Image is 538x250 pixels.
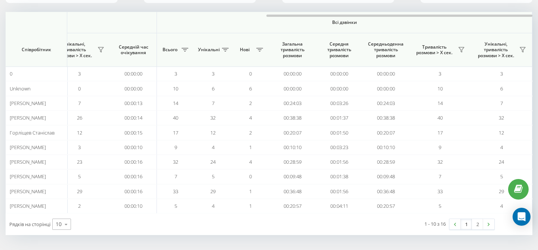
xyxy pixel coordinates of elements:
[249,70,252,77] span: 0
[212,70,214,77] span: 3
[78,85,81,92] span: 0
[362,140,409,155] td: 00:10:10
[316,140,362,155] td: 00:03:23
[316,125,362,140] td: 00:01:50
[110,155,157,169] td: 00:00:16
[499,188,504,195] span: 29
[174,144,177,151] span: 9
[437,188,443,195] span: 33
[78,70,81,77] span: 3
[10,129,55,136] span: Горліщев Станіслав
[77,129,82,136] span: 12
[437,85,443,92] span: 10
[461,219,472,229] a: 1
[173,114,178,121] span: 40
[500,85,503,92] span: 6
[173,188,178,195] span: 33
[500,203,503,209] span: 4
[499,114,504,121] span: 32
[110,199,157,213] td: 00:00:10
[362,81,409,96] td: 00:00:00
[316,155,362,169] td: 00:01:56
[12,47,61,53] span: Співробітник
[269,155,316,169] td: 00:28:59
[212,100,214,107] span: 7
[362,155,409,169] td: 00:28:59
[513,208,531,226] div: Open Intercom Messenger
[249,114,252,121] span: 4
[500,100,503,107] span: 7
[269,111,316,125] td: 00:38:38
[110,125,157,140] td: 00:00:15
[212,144,214,151] span: 4
[52,41,95,59] span: Унікальні, тривалість розмови > Х сек.
[173,85,178,92] span: 10
[362,184,409,199] td: 00:36:48
[439,144,441,151] span: 9
[210,114,216,121] span: 32
[437,100,443,107] span: 14
[249,188,252,195] span: 1
[437,158,443,165] span: 32
[249,203,252,209] span: 1
[269,140,316,155] td: 00:10:10
[275,41,310,59] span: Загальна тривалість розмови
[437,114,443,121] span: 40
[10,158,46,165] span: [PERSON_NAME]
[316,169,362,184] td: 00:01:38
[174,203,177,209] span: 5
[424,220,446,228] div: 1 - 10 з 16
[235,47,254,53] span: Нові
[316,111,362,125] td: 00:01:37
[77,158,82,165] span: 23
[212,203,214,209] span: 4
[249,158,252,165] span: 4
[500,173,503,180] span: 5
[269,67,316,81] td: 00:00:00
[500,144,503,151] span: 4
[316,67,362,81] td: 00:00:00
[249,85,252,92] span: 6
[500,70,503,77] span: 3
[474,41,517,59] span: Унікальні, тривалість розмови > Х сек.
[413,44,456,56] span: Тривалість розмови > Х сек.
[110,184,157,199] td: 00:00:16
[269,184,316,199] td: 00:36:48
[10,144,46,151] span: [PERSON_NAME]
[78,100,81,107] span: 7
[249,100,252,107] span: 2
[362,125,409,140] td: 00:20:07
[269,199,316,213] td: 00:20:57
[110,140,157,155] td: 00:00:10
[362,199,409,213] td: 00:20:57
[269,125,316,140] td: 00:20:07
[110,81,157,96] td: 00:00:00
[210,188,216,195] span: 29
[472,219,483,229] a: 2
[10,173,46,180] span: [PERSON_NAME]
[212,85,214,92] span: 6
[249,144,252,151] span: 1
[174,70,177,77] span: 3
[198,47,220,53] span: Унікальні
[439,70,441,77] span: 3
[269,169,316,184] td: 00:09:48
[10,188,46,195] span: [PERSON_NAME]
[368,41,403,59] span: Середньоденна тривалість розмови
[210,158,216,165] span: 24
[174,173,177,180] span: 7
[249,129,252,136] span: 2
[77,114,82,121] span: 26
[78,144,81,151] span: 3
[116,44,151,56] span: Середній час очікування
[173,100,178,107] span: 14
[316,96,362,111] td: 00:03:26
[10,70,12,77] span: 0
[499,129,504,136] span: 12
[173,129,178,136] span: 17
[316,184,362,199] td: 00:01:56
[173,158,178,165] span: 32
[110,169,157,184] td: 00:00:16
[439,203,441,209] span: 5
[179,19,510,25] span: Всі дзвінки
